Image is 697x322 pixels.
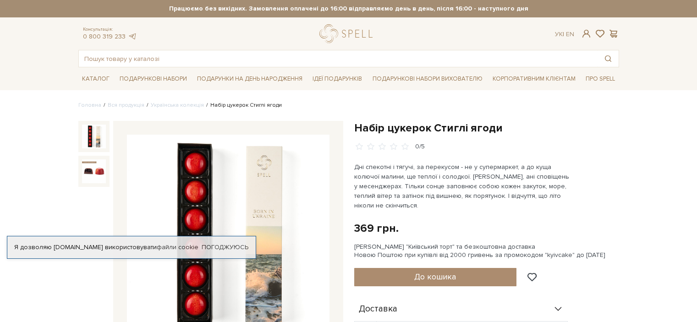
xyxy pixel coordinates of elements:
[78,72,113,86] a: Каталог
[193,72,306,86] a: Подарунки на День народження
[359,305,397,313] span: Доставка
[157,243,198,251] a: файли cookie
[563,30,564,38] span: |
[354,268,517,286] button: До кошика
[108,102,144,109] a: Вся продукція
[354,162,569,210] p: Дні спекотні і тягучі, за перекусом - не у супермаркет, а до куща колючої малини, ще теплої і сол...
[204,101,282,109] li: Набір цукерок Стиглі ягоди
[582,72,619,86] a: Про Spell
[555,30,574,38] div: Ук
[566,30,574,38] a: En
[151,102,204,109] a: Українська колекція
[369,71,486,87] a: Подарункові набори вихователю
[79,50,598,67] input: Пошук товару у каталозі
[354,221,399,235] div: 369 грн.
[83,27,137,33] span: Консультація:
[202,243,248,251] a: Погоджуюсь
[128,33,137,40] a: telegram
[82,125,106,148] img: Набір цукерок Стиглі ягоди
[309,72,366,86] a: Ідеї подарунків
[354,243,619,259] div: [PERSON_NAME] "Київський торт" та безкоштовна доставка Новою Поштою при купівлі від 2000 гривень ...
[116,72,191,86] a: Подарункові набори
[7,243,256,251] div: Я дозволяю [DOMAIN_NAME] використовувати
[83,33,126,40] a: 0 800 319 233
[414,272,456,282] span: До кошика
[415,142,425,151] div: 0/5
[598,50,619,67] button: Пошук товару у каталозі
[354,121,619,135] h1: Набір цукерок Стиглі ягоди
[82,159,106,183] img: Набір цукерок Стиглі ягоди
[489,71,579,87] a: Корпоративним клієнтам
[78,5,619,13] strong: Працюємо без вихідних. Замовлення оплачені до 16:00 відправляємо день в день, після 16:00 - насту...
[319,24,377,43] a: logo
[78,102,101,109] a: Головна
